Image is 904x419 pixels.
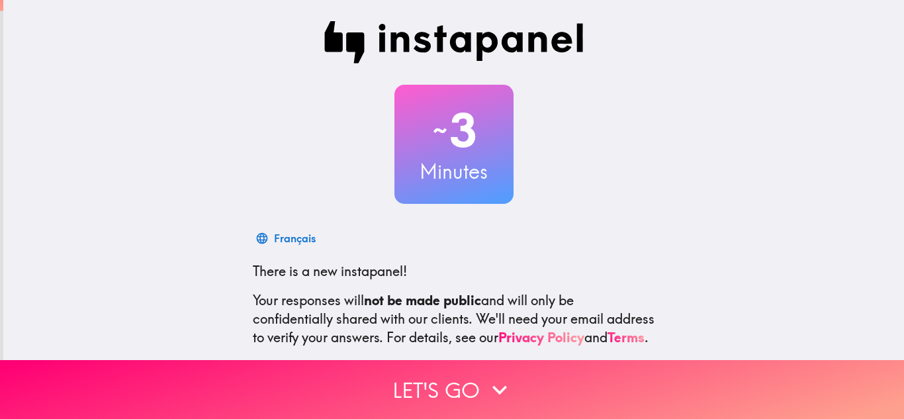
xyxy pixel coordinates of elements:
p: Your responses will and will only be confidentially shared with our clients. We'll need your emai... [253,291,655,347]
img: Instapanel [324,21,584,64]
span: ~ [431,111,449,150]
b: not be made public [364,292,481,308]
a: Terms [608,329,645,346]
div: Français [274,229,316,248]
p: This invite is exclusively for you, please do not share it. Complete it soon because spots are li... [253,357,655,395]
button: Français [253,225,321,252]
a: Privacy Policy [498,329,584,346]
h2: 3 [394,103,514,158]
span: There is a new instapanel! [253,263,407,279]
h3: Minutes [394,158,514,185]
